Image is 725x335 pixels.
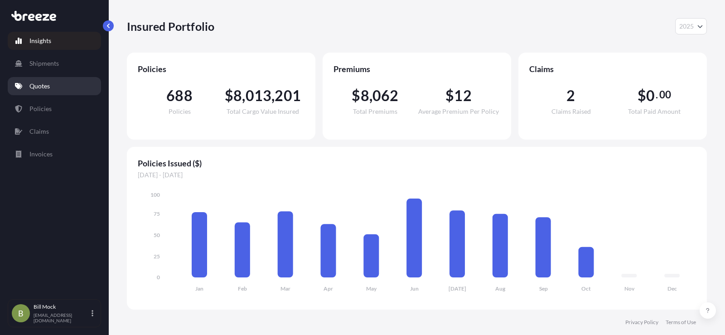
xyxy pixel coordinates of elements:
a: Privacy Policy [625,319,658,326]
button: Year Selector [675,18,707,34]
span: 201 [275,88,301,103]
span: , [369,88,372,103]
tspan: Jun [410,285,419,292]
span: [DATE] - [DATE] [138,170,696,180]
tspan: Mar [280,285,290,292]
p: Shipments [29,59,59,68]
span: B [18,309,24,318]
p: Policies [29,104,52,113]
span: 013 [246,88,272,103]
tspan: 100 [150,191,160,198]
span: Claims [529,63,696,74]
tspan: 50 [154,232,160,238]
p: Quotes [29,82,50,91]
p: Bill Mock [34,303,90,311]
p: Insights [29,36,51,45]
span: Claims Raised [551,108,591,115]
span: $ [225,88,233,103]
tspan: Nov [624,285,635,292]
a: Policies [8,100,101,118]
span: $ [638,88,646,103]
tspan: Sep [539,285,548,292]
tspan: Jan [195,285,203,292]
a: Shipments [8,54,101,73]
tspan: Aug [495,285,506,292]
tspan: Feb [238,285,247,292]
p: Insured Portfolio [127,19,214,34]
p: [EMAIL_ADDRESS][DOMAIN_NAME] [34,312,90,323]
span: Total Premiums [353,108,397,115]
span: , [242,88,245,103]
tspan: Apr [324,285,333,292]
span: , [271,88,275,103]
span: 688 [166,88,193,103]
span: $ [352,88,360,103]
span: Total Paid Amount [628,108,681,115]
a: Insights [8,32,101,50]
span: Average Premium Per Policy [418,108,499,115]
span: 8 [233,88,242,103]
span: Policies [169,108,191,115]
span: 12 [454,88,471,103]
tspan: Oct [581,285,591,292]
span: Total Cargo Value Insured [227,108,299,115]
tspan: [DATE] [449,285,466,292]
tspan: 25 [154,253,160,260]
a: Terms of Use [666,319,696,326]
tspan: May [366,285,377,292]
span: 2 [566,88,575,103]
tspan: 75 [154,210,160,217]
a: Quotes [8,77,101,95]
span: Policies Issued ($) [138,158,696,169]
span: Policies [138,63,304,74]
a: Claims [8,122,101,141]
tspan: 0 [157,274,160,281]
p: Invoices [29,150,53,159]
span: 00 [659,91,671,98]
span: $ [445,88,454,103]
p: Claims [29,127,49,136]
span: 062 [372,88,399,103]
span: 2025 [679,22,694,31]
span: . [656,91,658,98]
span: Premiums [333,63,500,74]
span: 0 [646,88,655,103]
tspan: Dec [667,285,677,292]
span: 8 [361,88,369,103]
a: Invoices [8,145,101,163]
